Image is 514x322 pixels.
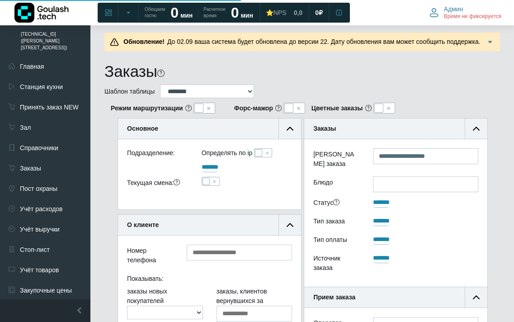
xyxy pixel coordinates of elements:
button: Админ Время не фиксируется [424,3,507,22]
h1: Заказы [104,62,157,81]
strong: 0 [231,5,239,21]
div: Тип оплаты [307,234,366,248]
img: collapse [287,222,293,228]
div: Подразделение: [120,148,195,161]
span: До 02.09 ваша система будет обновлена до версии 22. Дату обновления вам может сообщить поддержка.... [121,38,481,55]
span: ₽ [319,9,323,17]
b: Форс-мажор [234,104,273,113]
div: Источник заказа [307,252,366,276]
span: Время не фиксируется [444,13,501,20]
img: Логотип компании Goulash.tech [14,3,69,23]
label: Определять по ip [202,148,253,158]
div: Тип заказа [307,215,366,229]
span: мин [180,12,193,19]
a: ⭐NPS 0,0 [260,5,308,21]
strong: 0 [170,5,179,21]
label: [PERSON_NAME] заказа [307,148,366,172]
div: Показывать: [120,273,299,287]
img: Подробнее [486,38,495,47]
a: 0 ₽ [310,5,328,21]
span: 0 [315,9,319,17]
span: Расчетное время [203,6,225,19]
b: Цветные заказы [311,104,363,113]
b: О клиенте [127,221,159,228]
b: Режим маршрутизации [111,104,183,113]
div: Текущая смена: [120,177,195,191]
label: Шаблон таблицы [104,87,155,96]
div: заказы новых покупателей [120,287,210,322]
span: NPS [274,9,287,16]
img: collapse [287,125,293,132]
img: Предупреждение [110,38,119,47]
span: Админ [444,5,463,13]
div: Статус [307,197,366,211]
img: collapse [473,294,480,301]
b: Прием заказа [313,294,355,301]
b: Заказы [313,125,336,132]
b: Основное [127,125,158,132]
div: заказы, клиентов вернувшихся за [210,287,299,322]
label: Блюдо [307,176,366,192]
span: мин [240,12,253,19]
div: ⭐ [266,9,287,17]
span: Обещаем гостю [145,6,165,19]
img: collapse [473,125,480,132]
b: Обновление! [123,38,165,45]
a: Обещаем гостю 0 мин Расчетное время 0 мин [139,5,259,21]
span: 0,0 [294,9,302,17]
div: Номер телефона [120,245,180,268]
